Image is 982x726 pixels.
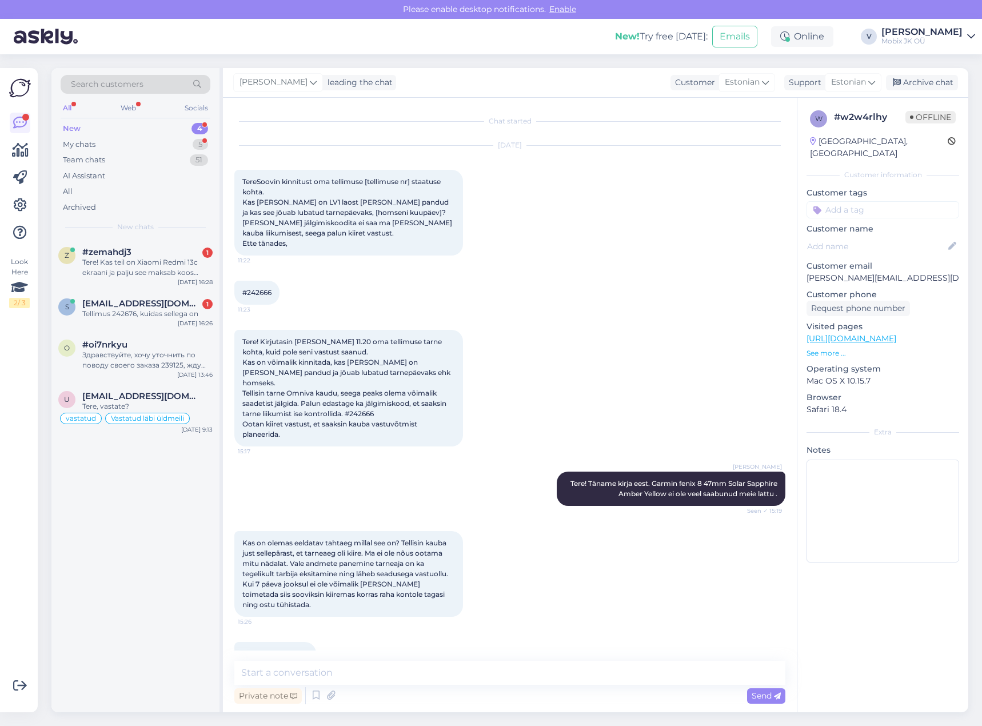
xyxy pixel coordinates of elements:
p: Visited pages [807,321,959,333]
input: Add a tag [807,201,959,218]
div: Support [784,77,821,89]
span: Vastatud läbi üldmeili [111,415,184,422]
div: Request phone number [807,301,910,316]
div: Tellimus 242676, kuidas sellega on [82,309,213,319]
span: Estonian [831,76,866,89]
span: Enable [546,4,580,14]
div: [DATE] 13:46 [177,370,213,379]
div: Customer information [807,170,959,180]
button: Emails [712,26,757,47]
span: Kas olete veel seal? [242,649,308,658]
span: Send [752,691,781,701]
div: Socials [182,101,210,115]
div: # w2w4rlhy [834,110,905,124]
div: [DATE] [234,140,785,150]
p: Customer phone [807,289,959,301]
span: Search customers [71,78,143,90]
span: [PERSON_NAME] [239,76,308,89]
span: TereSoovin kinnitust oma tellimuse [tellimuse nr] staatuse kohta. Kas [PERSON_NAME] on LV1 laost ... [242,177,454,248]
div: Tere! Kas teil on Xiaomi Redmi 13c ekraani ja palju see maksab koos vahetusega? [82,257,213,278]
img: Askly Logo [9,77,31,99]
div: New [63,123,81,134]
div: Archived [63,202,96,213]
div: Extra [807,427,959,437]
span: o [64,344,70,352]
div: Team chats [63,154,105,166]
p: See more ... [807,348,959,358]
div: Online [771,26,833,47]
span: vastatud [66,415,96,422]
span: Offline [905,111,956,123]
p: [PERSON_NAME][EMAIL_ADDRESS][DOMAIN_NAME] [807,272,959,284]
span: 11:22 [238,256,281,265]
span: Kas on olemas eeldatav tahtaeg millal see on? Tellisin kauba just sellepärast, et tarneaeg oli ki... [242,538,450,609]
div: 2 / 3 [9,298,30,308]
span: Estonian [725,76,760,89]
div: V [861,29,877,45]
div: 51 [190,154,208,166]
span: sulev.maesaar@gmail.com [82,298,201,309]
div: 5 [193,139,208,150]
div: 1 [202,248,213,258]
div: [DATE] 16:26 [178,319,213,328]
div: Mobix JK OÜ [881,37,963,46]
span: 15:26 [238,617,281,626]
div: Chat started [234,116,785,126]
span: w [815,114,823,123]
div: 1 [202,299,213,309]
div: Здравствуйте, хочу уточнить по поводу своего заказа 239125, жду уже 3 недели [82,350,213,370]
span: New chats [117,222,154,232]
span: #oi7nrkyu [82,340,127,350]
div: Try free [DATE]: [615,30,708,43]
div: Archive chat [886,75,958,90]
div: [DATE] 16:28 [178,278,213,286]
span: Seen ✓ 15:19 [739,506,782,515]
div: All [61,101,74,115]
p: Safari 18.4 [807,404,959,416]
span: u [64,395,70,404]
div: [PERSON_NAME] [881,27,963,37]
a: [PERSON_NAME]Mobix JK OÜ [881,27,975,46]
div: [DATE] 9:13 [181,425,213,434]
input: Add name [807,240,946,253]
p: Customer name [807,223,959,235]
div: All [63,186,73,197]
div: My chats [63,139,95,150]
div: AI Assistant [63,170,105,182]
b: New! [615,31,640,42]
p: Browser [807,392,959,404]
span: 11:23 [238,305,281,314]
span: uku.ojasalu@gmail.com [82,391,201,401]
p: Notes [807,444,959,456]
div: Customer [670,77,715,89]
span: [PERSON_NAME] [733,462,782,471]
p: Customer email [807,260,959,272]
div: 4 [191,123,208,134]
div: Web [118,101,138,115]
span: s [65,302,69,311]
p: Operating system [807,363,959,375]
span: #242666 [242,288,272,297]
p: Customer tags [807,187,959,199]
div: Look Here [9,257,30,308]
span: 15:17 [238,447,281,456]
span: z [65,251,69,260]
p: Mac OS X 10.15.7 [807,375,959,387]
span: Tere! Täname kirja eest. Garmin fenix 8 47mm Solar Sapphire Amber Yellow ei ole veel saabunud mei... [570,479,779,498]
div: [GEOGRAPHIC_DATA], [GEOGRAPHIC_DATA] [810,135,948,159]
span: Tere! Kirjutasin [PERSON_NAME] 11.20 oma tellimuse tarne kohta, kuid pole seni vastust saanud. Ka... [242,337,452,438]
div: leading the chat [323,77,393,89]
a: [URL][DOMAIN_NAME] [807,333,896,344]
span: #zemahdj3 [82,247,131,257]
div: Tere, vastate? [82,401,213,412]
div: Private note [234,688,302,704]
